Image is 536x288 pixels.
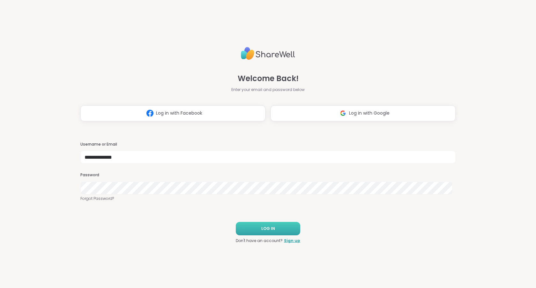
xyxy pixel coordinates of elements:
[231,87,305,93] span: Enter your email and password below
[236,238,283,244] span: Don't have an account?
[80,172,456,178] h3: Password
[349,110,390,117] span: Log in with Google
[271,105,456,121] button: Log in with Google
[144,107,156,119] img: ShareWell Logomark
[261,226,275,231] span: LOG IN
[80,142,456,147] h3: Username or Email
[236,222,300,235] button: LOG IN
[156,110,202,117] span: Log in with Facebook
[241,44,295,63] img: ShareWell Logo
[80,105,265,121] button: Log in with Facebook
[80,196,456,201] a: Forgot Password?
[284,238,300,244] a: Sign up
[337,107,349,119] img: ShareWell Logomark
[238,73,299,84] span: Welcome Back!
